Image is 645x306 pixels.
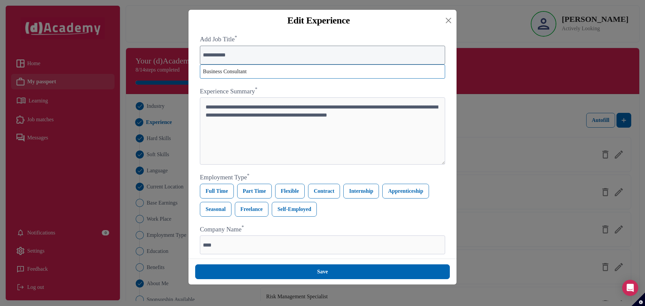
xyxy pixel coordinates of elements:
[195,264,450,279] button: Save
[200,184,234,199] label: Full Time
[237,184,272,199] label: Part Time
[443,15,454,26] button: Close
[275,184,305,199] label: Flexible
[343,184,379,199] label: Internship
[235,202,268,217] label: Freelance
[200,35,445,44] label: Add Job Title
[308,184,340,199] label: Contract
[200,173,445,182] label: Employment Type
[194,15,443,26] div: Edit Experience
[200,202,231,217] label: Seasonal
[200,65,445,78] div: Business Consultant
[272,202,317,217] label: Self-Employed
[622,280,638,296] div: Open Intercom Messenger
[382,184,429,199] label: Apprenticeship
[200,225,445,234] label: Company Name
[200,87,445,96] label: Experience Summary
[632,293,645,306] button: Set cookie preferences
[317,268,328,276] div: Save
